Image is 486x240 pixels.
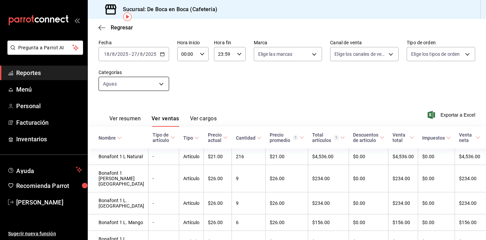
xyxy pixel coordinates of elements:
[388,148,418,165] td: $4,536.00
[330,40,399,45] label: Canal de venta
[16,198,82,207] span: [PERSON_NAME]
[236,135,255,141] div: Cantidad
[117,5,217,14] h3: Sucursal: De Boca en Boca (Cafetería)
[117,51,129,57] input: ----
[459,132,481,143] span: Venta neta
[152,115,179,127] button: Ver ventas
[16,181,82,190] span: Recomienda Parrot
[88,192,148,214] td: Bonafont 1 L. [GEOGRAPHIC_DATA]
[74,18,80,23] button: open_drawer_menu
[388,165,418,192] td: $234.00
[349,165,388,192] td: $0.00
[103,80,117,87] span: Aguas
[16,68,82,77] span: Reportes
[232,165,266,192] td: 9
[308,148,349,165] td: $4,536.00
[99,40,169,45] label: Fecha
[88,148,148,165] td: Bonafont 1 L Natural
[140,51,143,57] input: --
[418,214,455,231] td: $0.00
[204,148,232,165] td: $21.00
[208,132,222,143] div: Precio actual
[214,40,245,45] label: Hora fin
[393,132,408,143] div: Venta total
[16,135,82,144] span: Inventarios
[145,51,157,57] input: ----
[418,165,455,192] td: $0.00
[236,135,262,141] span: Cantidad
[349,192,388,214] td: $0.00
[266,148,308,165] td: $21.00
[270,132,298,143] div: Precio promedio
[5,49,83,56] a: Pregunta a Parrot AI
[137,51,139,57] span: /
[88,214,148,231] td: Bonafont 1 L. Mango
[16,101,82,111] span: Personal
[109,115,217,127] div: navigation tabs
[131,51,137,57] input: --
[393,132,414,143] span: Venta total
[422,135,445,141] div: Impuestos
[179,148,204,165] td: Artículo
[8,230,82,237] span: Sugerir nueva función
[99,24,133,31] button: Regresar
[183,135,199,141] span: Tipo
[99,70,169,75] label: Categorías
[349,214,388,231] td: $0.00
[266,214,308,231] td: $26.00
[258,51,293,57] span: Elige las marcas
[153,132,175,143] span: Tipo de artículo
[429,111,475,119] button: Exportar a Excel
[204,165,232,192] td: $26.00
[254,40,322,45] label: Marca
[388,214,418,231] td: $156.00
[179,192,204,214] td: Artículo
[204,214,232,231] td: $26.00
[334,135,339,140] svg: El total artículos considera cambios de precios en los artículos así como costos adicionales por ...
[266,165,308,192] td: $26.00
[16,118,82,127] span: Facturación
[153,132,169,143] div: Tipo de artículo
[407,40,475,45] label: Tipo de orden
[179,214,204,231] td: Artículo
[148,192,179,214] td: -
[112,51,115,57] input: --
[208,132,228,143] span: Precio actual
[99,135,122,141] span: Nombre
[293,135,298,140] svg: Precio promedio = Total artículos / cantidad
[308,214,349,231] td: $156.00
[308,165,349,192] td: $234.00
[148,148,179,165] td: -
[411,51,460,57] span: Elige los tipos de orden
[418,192,455,214] td: $0.00
[16,85,82,94] span: Menú
[88,165,148,192] td: Bonafont 1 [PERSON_NAME][GEOGRAPHIC_DATA]
[115,51,117,57] span: /
[190,115,217,127] button: Ver cargos
[183,135,193,141] div: Tipo
[18,44,73,51] span: Pregunta a Parrot AI
[104,51,110,57] input: --
[99,135,116,141] div: Nombre
[16,166,73,174] span: Ayuda
[266,192,308,214] td: $26.00
[308,192,349,214] td: $234.00
[7,41,83,55] button: Pregunta a Parrot AI
[388,192,418,214] td: $234.00
[177,40,209,45] label: Hora inicio
[353,132,378,143] div: Descuentos de artículo
[179,165,204,192] td: Artículo
[349,148,388,165] td: $0.00
[232,192,266,214] td: 9
[422,135,451,141] span: Impuestos
[312,132,345,143] span: Total artículos
[232,148,266,165] td: 216
[123,13,132,21] img: Tooltip marker
[334,51,386,57] span: Elige los canales de venta
[418,148,455,165] td: $0.00
[109,115,141,127] button: Ver resumen
[312,132,339,143] div: Total artículos
[148,214,179,231] td: -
